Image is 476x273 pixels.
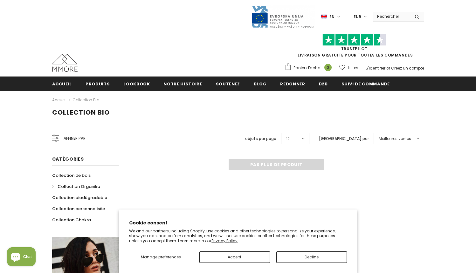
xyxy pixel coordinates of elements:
span: Redonner [280,81,305,87]
a: Créez un compte [391,65,424,71]
button: Accept [199,251,270,263]
a: Privacy Policy [211,238,238,243]
span: Collection Bio [52,108,110,117]
span: Suivi de commande [341,81,390,87]
span: Produits [86,81,110,87]
span: 12 [286,136,290,142]
a: Panier d'achat 0 [285,63,335,73]
a: Blog [254,77,267,91]
span: Lookbook [123,81,150,87]
a: Accueil [52,77,72,91]
img: Faites confiance aux étoiles pilotes [322,34,386,46]
button: Manage preferences [129,251,193,263]
span: LIVRAISON GRATUITE POUR TOUTES LES COMMANDES [285,37,424,58]
a: TrustPilot [341,46,368,51]
span: Affiner par [64,135,86,142]
span: Notre histoire [163,81,202,87]
a: S'identifier [366,65,385,71]
span: Collection Chakra [52,217,91,223]
a: Collection de bois [52,170,91,181]
a: Listes [339,62,358,73]
span: Meilleures ventes [379,136,411,142]
a: Notre histoire [163,77,202,91]
h2: Cookie consent [129,220,347,226]
span: Accueil [52,81,72,87]
p: We and our partners, including Shopify, use cookies and other technologies to personalize your ex... [129,229,347,243]
span: Collection biodégradable [52,195,107,201]
a: Collection Bio [72,97,99,103]
a: Suivi de commande [341,77,390,91]
span: Manage preferences [141,254,181,260]
a: Javni Razpis [251,14,315,19]
a: Redonner [280,77,305,91]
a: Accueil [52,96,66,104]
span: Collection de bois [52,172,91,178]
span: Collection Organika [58,183,100,190]
label: [GEOGRAPHIC_DATA] par [319,136,369,142]
inbox-online-store-chat: Shopify online store chat [5,247,38,268]
span: Catégories [52,156,84,162]
input: Search Site [373,12,410,21]
span: EUR [354,14,361,20]
a: Collection Chakra [52,214,91,225]
span: Listes [348,65,358,71]
img: Javni Razpis [251,5,315,28]
a: soutenez [216,77,240,91]
span: en [329,14,335,20]
label: objets par page [245,136,276,142]
img: Cas MMORE [52,54,78,72]
button: Decline [276,251,347,263]
span: Blog [254,81,267,87]
span: or [386,65,390,71]
span: Panier d'achat [293,65,322,71]
a: Lookbook [123,77,150,91]
a: Collection Organika [52,181,100,192]
span: B2B [319,81,328,87]
a: Collection personnalisée [52,203,105,214]
span: soutenez [216,81,240,87]
img: i-lang-1.png [321,14,327,19]
a: B2B [319,77,328,91]
a: Collection biodégradable [52,192,107,203]
span: Collection personnalisée [52,206,105,212]
a: Produits [86,77,110,91]
span: 0 [324,64,332,71]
